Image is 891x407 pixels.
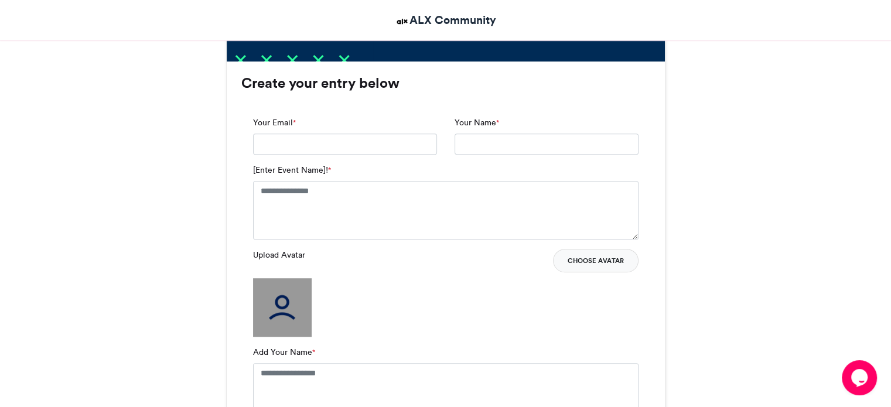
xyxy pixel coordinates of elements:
label: Upload Avatar [253,249,305,261]
label: Add Your Name [253,346,315,358]
label: Your Email [253,117,296,129]
a: ALX Community [395,12,496,29]
img: ALX Community [395,14,409,29]
h3: Create your entry below [241,76,650,90]
label: [Enter Event Name]! [253,164,331,176]
img: user_filled.png [253,278,312,337]
button: Choose Avatar [553,249,639,272]
label: Your Name [455,117,499,129]
iframe: chat widget [842,360,879,395]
